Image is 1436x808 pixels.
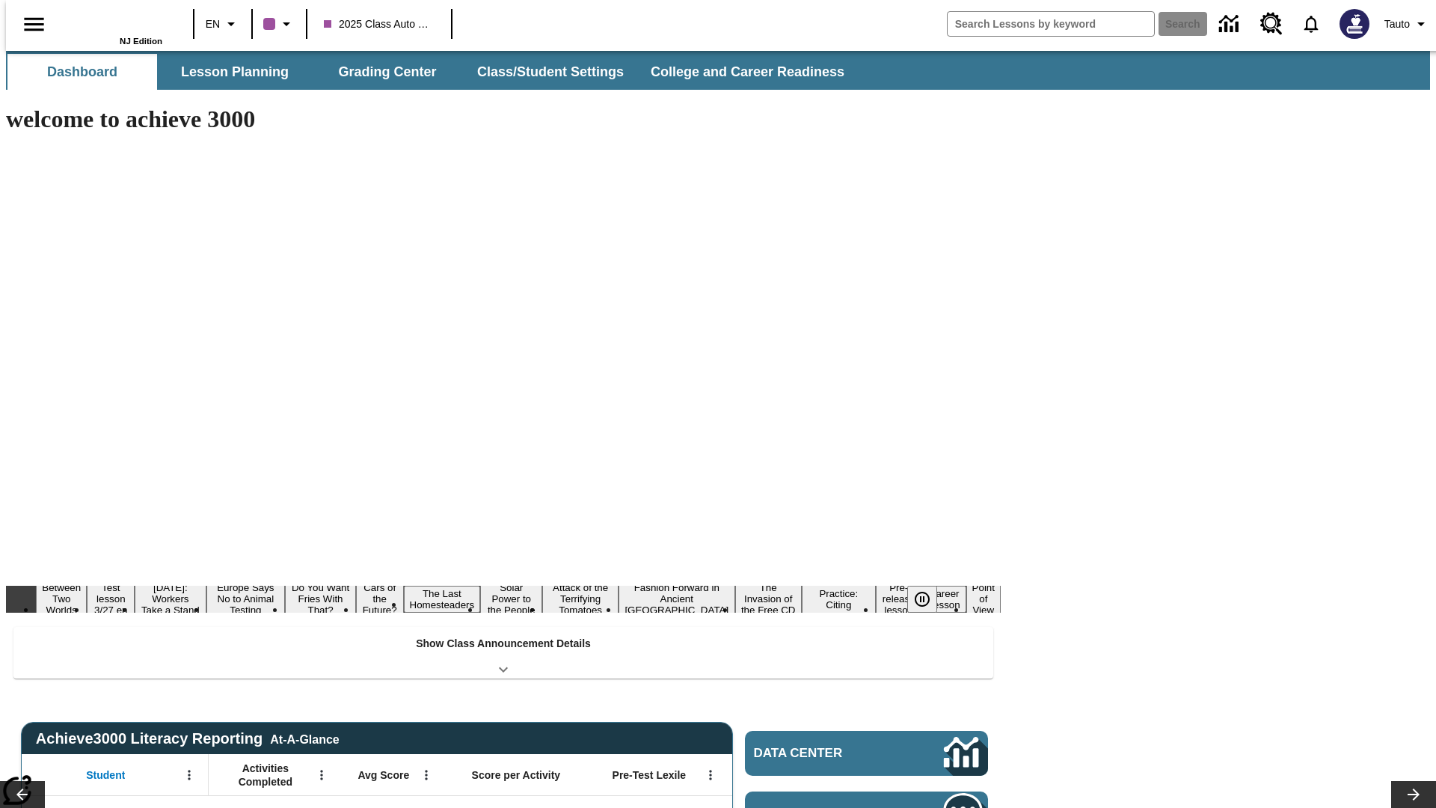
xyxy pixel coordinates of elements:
button: Slide 7 The Last Homesteaders [404,586,481,613]
button: Slide 4 Europe Says No to Animal Testing [206,580,286,618]
div: Pause [907,586,952,613]
span: Score per Activity [472,768,561,782]
a: Data Center [1210,4,1251,45]
button: Class color is purple. Change class color [257,10,301,37]
button: Open side menu [12,2,56,46]
button: Slide 1 Between Two Worlds [36,580,87,618]
img: Avatar [1340,9,1369,39]
button: College and Career Readiness [639,54,856,90]
button: Open Menu [178,764,200,786]
a: Home [65,7,162,37]
span: EN [206,16,220,32]
button: Slide 13 Pre-release lesson [876,580,922,618]
button: Open Menu [310,764,333,786]
h1: welcome to achieve 3000 [6,105,1001,133]
button: Slide 3 Labor Day: Workers Take a Stand [135,580,206,618]
span: NJ Edition [120,37,162,46]
span: Achieve3000 Literacy Reporting [36,730,340,747]
button: Slide 10 Fashion Forward in Ancient Rome [619,580,735,618]
a: Data Center [745,731,988,776]
div: SubNavbar [6,51,1430,90]
span: Data Center [754,746,894,761]
button: Lesson carousel, Next [1391,781,1436,808]
input: search field [948,12,1154,36]
button: Select a new avatar [1331,4,1378,43]
span: Avg Score [358,768,409,782]
button: Slide 8 Solar Power to the People [480,580,542,618]
button: Slide 5 Do You Want Fries With That? [285,580,356,618]
span: Student [86,768,125,782]
span: Tauto [1384,16,1410,32]
a: Resource Center, Will open in new tab [1251,4,1292,44]
button: Open Menu [699,764,722,786]
button: Slide 11 The Invasion of the Free CD [735,580,802,618]
button: Slide 2 Test lesson 3/27 en [87,580,135,618]
button: Slide 9 Attack of the Terrifying Tomatoes [542,580,619,618]
div: SubNavbar [6,54,858,90]
button: Profile/Settings [1378,10,1436,37]
button: Slide 12 Mixed Practice: Citing Evidence [802,575,876,624]
p: Show Class Announcement Details [416,636,591,652]
button: Pause [907,586,937,613]
span: Pre-Test Lexile [613,768,687,782]
button: Dashboard [7,54,157,90]
button: Open Menu [415,764,438,786]
div: At-A-Glance [270,730,339,747]
div: Show Class Announcement Details [13,627,993,679]
a: Notifications [1292,4,1331,43]
button: Slide 6 Cars of the Future? [356,580,404,618]
button: Slide 15 Point of View [966,580,1001,618]
div: Home [65,5,162,46]
button: Language: EN, Select a language [199,10,247,37]
button: Grading Center [313,54,462,90]
button: Class/Student Settings [465,54,636,90]
button: Lesson Planning [160,54,310,90]
span: Activities Completed [216,762,315,789]
span: 2025 Class Auto Grade 13 [324,16,435,32]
